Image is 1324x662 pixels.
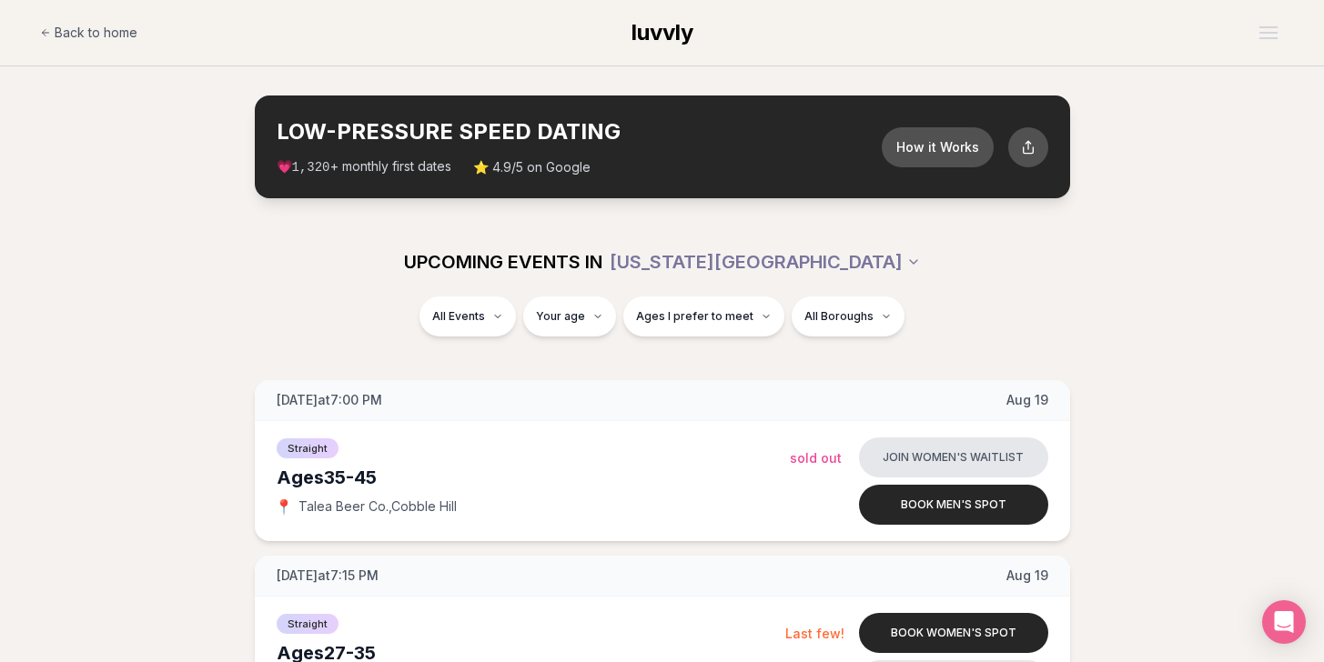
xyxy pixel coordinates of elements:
span: ⭐ 4.9/5 on Google [473,158,591,176]
span: 📍 [277,499,291,514]
span: Last few! [785,626,844,641]
span: Aug 19 [1006,391,1048,409]
button: Your age [523,296,616,336]
button: Book men's spot [859,485,1048,525]
span: Back to home [55,24,137,42]
span: UPCOMING EVENTS IN [404,249,602,275]
button: Open menu [1252,19,1285,46]
span: Straight [277,438,339,458]
div: Ages 35-45 [277,465,790,490]
span: All Events [432,309,485,324]
span: Your age [536,309,585,324]
button: How it Works [882,127,994,167]
span: [DATE] at 7:15 PM [277,567,379,585]
button: All Boroughs [792,296,905,336]
span: Aug 19 [1006,567,1048,585]
span: 1,320 [292,160,330,175]
span: luvvly [632,19,693,45]
h2: LOW-PRESSURE SPEED DATING [277,117,882,146]
span: 💗 + monthly first dates [277,157,451,176]
div: Open Intercom Messenger [1262,600,1306,644]
button: Book women's spot [859,613,1048,653]
a: luvvly [632,18,693,47]
a: Back to home [40,15,137,51]
span: Ages I prefer to meet [636,309,753,324]
span: Sold Out [790,450,842,466]
button: All Events [419,296,516,336]
span: [DATE] at 7:00 PM [277,391,382,409]
button: Join women's waitlist [859,437,1048,477]
span: Straight [277,614,339,634]
span: All Boroughs [804,309,874,324]
button: [US_STATE][GEOGRAPHIC_DATA] [610,242,921,282]
span: Talea Beer Co. , Cobble Hill [298,497,457,516]
button: Ages I prefer to meet [623,296,784,336]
